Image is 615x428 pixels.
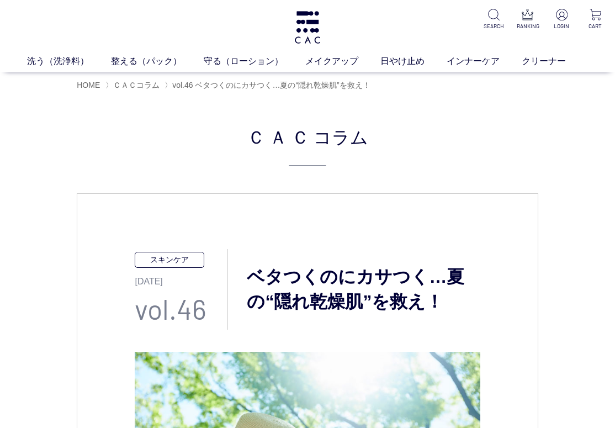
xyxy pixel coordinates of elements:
[447,55,522,68] a: インナーケア
[305,55,380,68] a: メイクアップ
[380,55,447,68] a: 日やけ止め
[165,80,373,91] li: 〉
[522,55,588,68] a: クリーナー
[585,9,606,30] a: CART
[483,22,505,30] p: SEARCH
[293,11,322,44] img: logo
[551,9,572,30] a: LOGIN
[314,123,368,150] span: コラム
[551,22,572,30] p: LOGIN
[135,288,227,330] p: vol.46
[228,265,480,314] h3: ベタつくのにカサつく…夏の“隠れ乾燥肌”を救え！
[483,9,505,30] a: SEARCH
[111,55,204,68] a: 整える（パック）
[172,81,370,89] span: vol.46 ベタつくのにカサつく…夏の“隠れ乾燥肌”を救え！
[77,123,538,166] h2: ＣＡＣ
[77,81,100,89] a: HOME
[113,81,160,89] a: ＣＡＣコラム
[204,55,305,68] a: 守る（ローション）
[105,80,162,91] li: 〉
[585,22,606,30] p: CART
[135,252,204,268] p: スキンケア
[517,9,538,30] a: RANKING
[517,22,538,30] p: RANKING
[27,55,111,68] a: 洗う（洗浄料）
[135,268,227,288] p: [DATE]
